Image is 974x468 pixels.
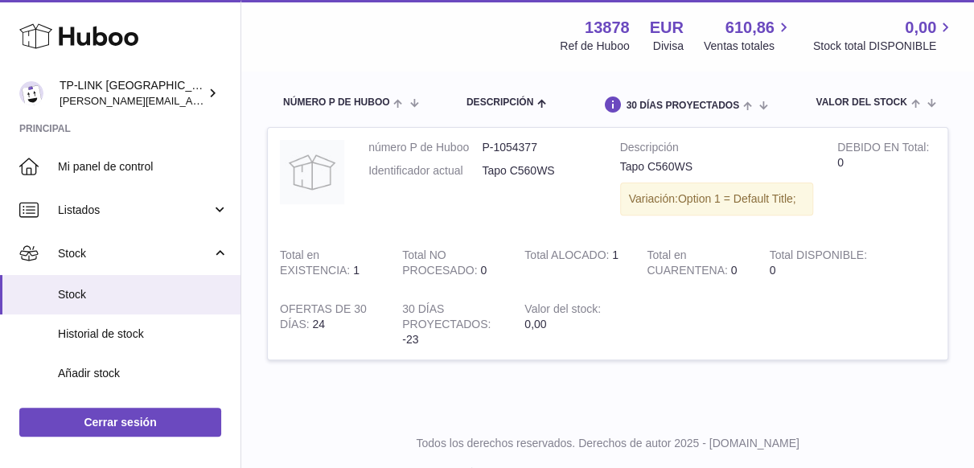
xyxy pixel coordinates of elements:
img: product image [280,140,344,204]
strong: DEBIDO EN Total [837,141,929,158]
span: 610,86 [725,17,775,39]
span: Añadir stock [58,366,228,381]
span: 0,00 [905,17,936,39]
span: Mi panel de control [58,159,228,174]
span: Stock total DISPONIBLE [813,39,955,54]
dd: P-1054377 [482,140,595,155]
strong: Valor del stock [524,302,601,319]
td: 0 [825,128,947,236]
span: Historial de stock [58,326,228,342]
strong: EUR [650,17,684,39]
a: 0,00 Stock total DISPONIBLE [813,17,955,54]
div: Ref de Huboo [560,39,629,54]
span: número P de Huboo [283,97,389,108]
span: Stock [58,287,228,302]
strong: Total ALOCADO [524,248,612,265]
a: 610,86 Ventas totales [704,17,793,54]
strong: OFERTAS DE 30 DÍAS [280,302,367,335]
div: Divisa [653,39,684,54]
div: Tapo C560WS [620,159,813,174]
strong: 13878 [585,17,630,39]
span: [PERSON_NAME][EMAIL_ADDRESS][DOMAIN_NAME] [60,94,323,107]
span: Valor del stock [816,97,906,108]
span: Descripción [466,97,533,108]
td: 0 [757,236,879,290]
td: 1 [512,236,635,290]
a: Cerrar sesión [19,408,221,437]
dd: Tapo C560WS [482,163,595,179]
span: Listados [58,203,212,218]
td: -23 [390,289,512,359]
td: 1 [268,236,390,290]
td: 0 [390,236,512,290]
div: TP-LINK [GEOGRAPHIC_DATA], SOCIEDAD LIMITADA [60,78,204,109]
span: 0 [731,264,738,277]
img: celia.yan@tp-link.com [19,81,43,105]
dt: Identificador actual [368,163,482,179]
span: 30 DÍAS PROYECTADOS [626,101,738,111]
strong: Descripción [620,140,813,159]
td: 24 [268,289,390,359]
span: Ventas totales [704,39,793,54]
strong: Total NO PROCESADO [402,248,480,281]
span: Stock [58,246,212,261]
span: 0,00 [524,318,546,330]
strong: Total en CUARENTENA [647,248,730,281]
div: Variación: [620,183,813,216]
dt: número P de Huboo [368,140,482,155]
strong: Total DISPONIBLE [769,248,866,265]
span: Option 1 = Default Title; [678,192,796,205]
strong: Total en EXISTENCIA [280,248,353,281]
strong: 30 DÍAS PROYECTADOS [402,302,491,335]
p: Todos los derechos reservados. Derechos de autor 2025 - [DOMAIN_NAME] [254,436,961,451]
